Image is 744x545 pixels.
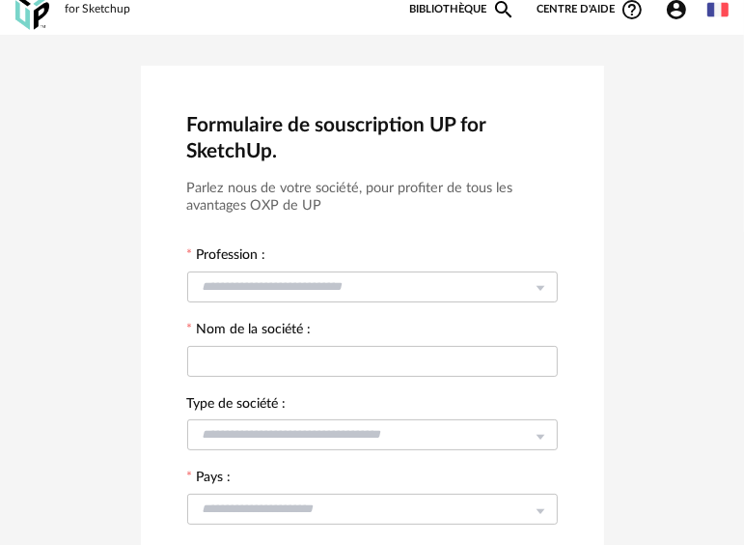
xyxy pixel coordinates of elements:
label: Nom de la société : [187,323,312,340]
h3: Parlez nous de votre société, pour profiter de tous les avantages OXP de UP [187,180,558,215]
label: Type de société : [187,397,287,415]
div: for Sketchup [65,2,130,17]
label: Profession : [187,248,266,266]
h2: Formulaire de souscription UP for SketchUp. [187,112,558,164]
label: Pays : [187,471,232,488]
